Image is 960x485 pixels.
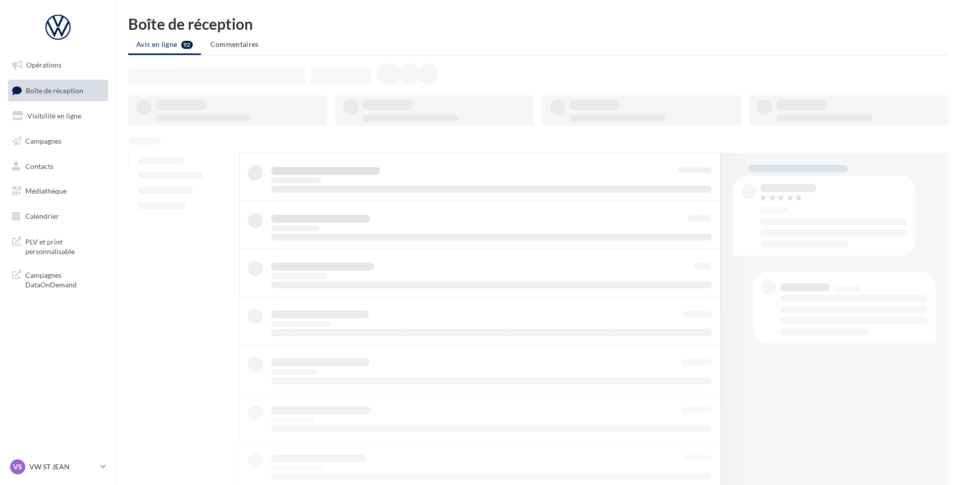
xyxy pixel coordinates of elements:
[210,40,259,48] span: Commentaires
[13,462,22,472] span: VS
[8,457,108,476] a: VS VW ST JEAN
[6,231,110,261] a: PLV et print personnalisable
[6,180,110,202] a: Médiathèque
[25,235,104,257] span: PLV et print personnalisable
[26,86,83,94] span: Boîte de réception
[27,111,81,120] span: Visibilité en ligne
[6,54,110,76] a: Opérations
[25,212,59,220] span: Calendrier
[6,80,110,101] a: Boîte de réception
[25,161,54,170] span: Contacts
[6,206,110,227] a: Calendrier
[25,268,104,290] span: Campagnes DataOnDemand
[6,264,110,294] a: Campagnes DataOnDemand
[25,137,62,145] span: Campagnes
[29,462,96,472] p: VW ST JEAN
[6,131,110,152] a: Campagnes
[6,105,110,127] a: Visibilité en ligne
[6,156,110,177] a: Contacts
[128,16,948,31] div: Boîte de réception
[26,60,62,69] span: Opérations
[25,187,67,195] span: Médiathèque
